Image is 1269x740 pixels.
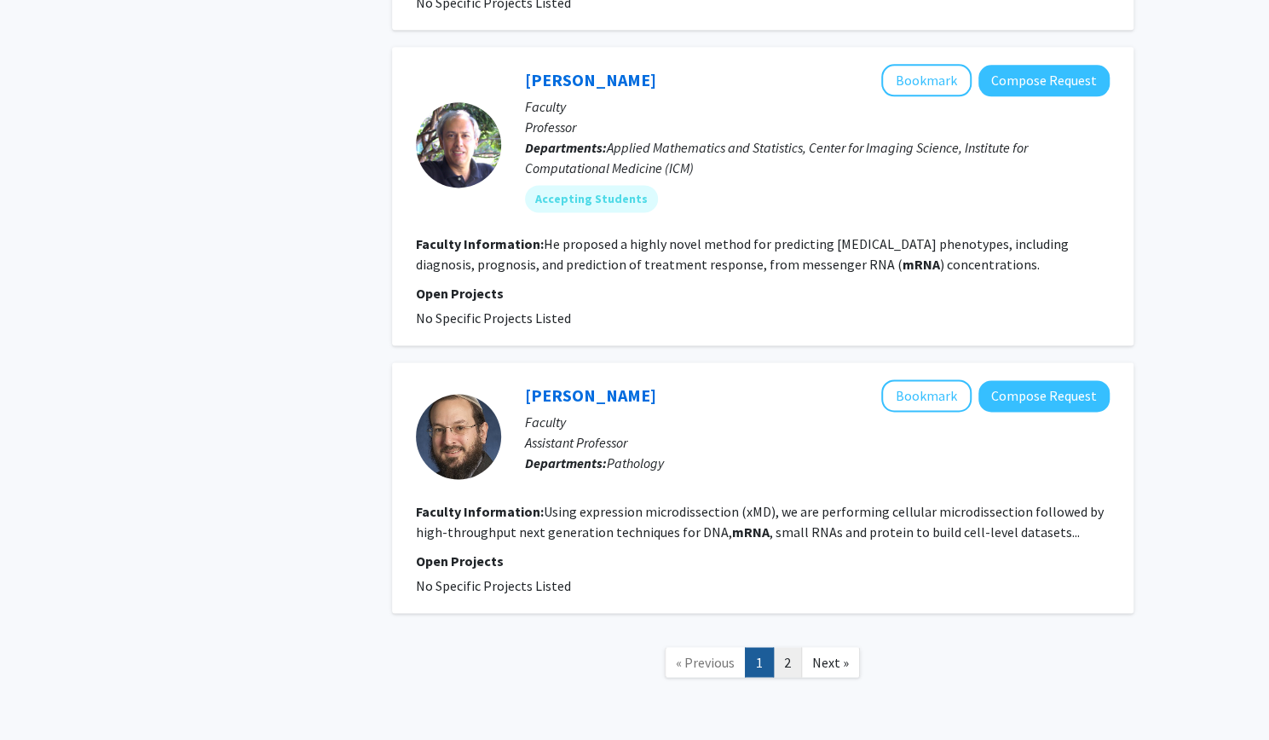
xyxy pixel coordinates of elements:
[773,647,802,677] a: 2
[812,653,849,670] span: Next »
[978,380,1110,412] button: Compose Request to Avi Rosenberg
[525,117,1110,137] p: Professor
[525,69,656,90] a: [PERSON_NAME]
[525,454,607,471] b: Departments:
[732,523,770,541] b: mRNA
[525,384,656,406] a: [PERSON_NAME]
[525,412,1110,432] p: Faculty
[525,185,658,212] mat-chip: Accepting Students
[416,503,1104,541] fg-read-more: Using expression microdissection (xMD), we are performing cellular microdissection followed by hi...
[665,647,746,677] a: Previous Page
[607,454,664,471] span: Pathology
[881,379,972,412] button: Add Avi Rosenberg to Bookmarks
[525,139,1028,176] span: Applied Mathematics and Statistics, Center for Imaging Science, Institute for Computational Medic...
[416,503,544,520] b: Faculty Information:
[801,647,860,677] a: Next
[416,235,544,252] b: Faculty Information:
[978,65,1110,96] button: Compose Request to Donald Geman
[525,432,1110,453] p: Assistant Professor
[745,647,774,677] a: 1
[525,96,1110,117] p: Faculty
[525,139,607,156] b: Departments:
[13,663,72,727] iframe: Chat
[392,630,1133,699] nav: Page navigation
[416,283,1110,304] p: Open Projects
[676,653,735,670] span: « Previous
[416,577,571,594] span: No Specific Projects Listed
[416,551,1110,571] p: Open Projects
[416,309,571,327] span: No Specific Projects Listed
[416,235,1069,273] fg-read-more: He proposed a highly novel method for predicting [MEDICAL_DATA] phenotypes, including diagnosis, ...
[881,64,972,96] button: Add Donald Geman to Bookmarks
[903,256,940,273] b: mRNA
